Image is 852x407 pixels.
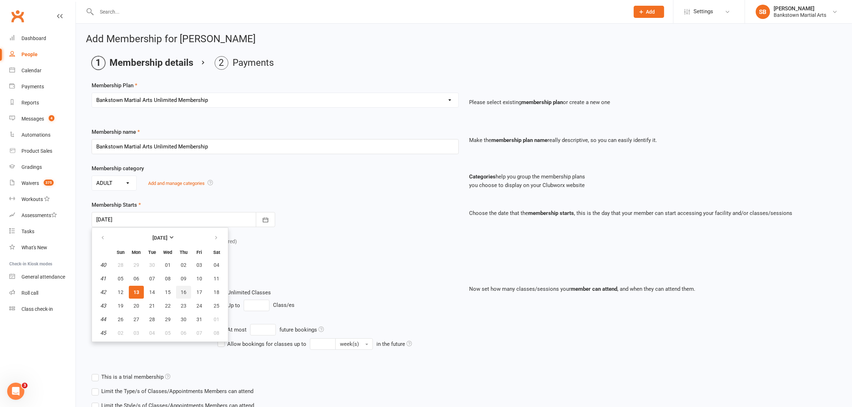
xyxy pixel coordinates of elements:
[145,299,160,312] button: 21
[227,301,240,309] span: Up to
[192,313,207,326] button: 31
[133,289,139,295] span: 13
[176,299,191,312] button: 23
[208,272,226,285] button: 11
[9,127,76,143] a: Automations
[149,330,155,336] span: 04
[214,262,220,268] span: 04
[208,327,226,339] button: 08
[9,95,76,111] a: Reports
[145,259,160,271] button: 30
[9,224,76,240] a: Tasks
[196,289,202,295] span: 17
[9,159,76,175] a: Gradings
[21,148,52,154] div: Product Sales
[92,164,144,173] label: Membership category
[21,164,42,170] div: Gradings
[214,289,220,295] span: 18
[113,286,128,299] button: 12
[250,324,276,335] input: At mostfuture bookings
[21,132,50,138] div: Automations
[693,4,713,20] span: Settings
[181,262,186,268] span: 02
[634,6,664,18] button: Add
[176,327,191,339] button: 06
[192,299,207,312] button: 24
[129,299,144,312] button: 20
[376,340,412,348] div: in the future
[218,300,459,311] div: Class/es
[152,235,167,241] strong: [DATE]
[197,250,202,255] small: Friday
[160,313,175,326] button: 29
[214,330,220,336] span: 08
[9,240,76,256] a: What's New
[9,207,76,224] a: Assessments
[192,272,207,285] button: 10
[86,34,842,45] h2: Add Membership for [PERSON_NAME]
[21,180,39,186] div: Waivers
[101,262,106,268] em: 40
[165,276,171,281] span: 08
[208,313,226,326] button: 01
[118,330,123,336] span: 02
[9,30,76,46] a: Dashboard
[21,212,57,218] div: Assessments
[192,327,207,339] button: 07
[149,289,155,295] span: 14
[181,276,186,281] span: 09
[113,313,128,326] button: 26
[92,128,140,136] label: Membership name
[21,290,38,296] div: Roll call
[21,100,39,106] div: Reports
[227,340,306,348] div: Allow bookings for classes up to
[192,286,207,299] button: 17
[145,272,160,285] button: 07
[101,275,106,282] em: 41
[469,209,837,217] p: Choose the date that the , this is the day that your member can start accessing your facility and...
[129,327,144,339] button: 03
[118,262,123,268] span: 28
[145,313,160,326] button: 28
[94,7,624,17] input: Search...
[279,325,324,334] div: future bookings
[181,289,186,295] span: 16
[774,12,826,18] div: Bankstown Martial Arts
[196,276,202,281] span: 10
[215,56,274,70] li: Payments
[9,46,76,63] a: People
[133,276,139,281] span: 06
[132,250,141,255] small: Monday
[160,272,175,285] button: 08
[148,181,205,186] a: Add and manage categories
[21,229,34,234] div: Tasks
[92,56,193,70] li: Membership details
[160,299,175,312] button: 22
[118,289,123,295] span: 12
[49,115,54,121] span: 4
[571,286,618,292] strong: member can attend
[21,306,53,312] div: Class check-in
[101,289,106,295] em: 42
[469,98,837,107] p: Please select existing or create a new one
[340,341,359,347] span: week(s)
[129,286,144,299] button: 13
[196,303,202,309] span: 24
[214,303,220,309] span: 25
[469,172,837,190] p: help you group the membership plans you choose to display on your Clubworx website
[529,210,574,216] strong: membership starts
[9,191,76,207] a: Workouts
[9,143,76,159] a: Product Sales
[149,262,155,268] span: 30
[129,259,144,271] button: 29
[165,330,171,336] span: 05
[310,338,336,350] input: Allow bookings for classes up to week(s) in the future
[129,313,144,326] button: 27
[21,52,38,57] div: People
[469,173,496,180] strong: Categories
[133,330,139,336] span: 03
[92,201,141,209] label: Membership Starts
[145,327,160,339] button: 04
[469,285,837,293] p: Now set how many classes/sessions your , and when they can attend them.
[118,276,123,281] span: 05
